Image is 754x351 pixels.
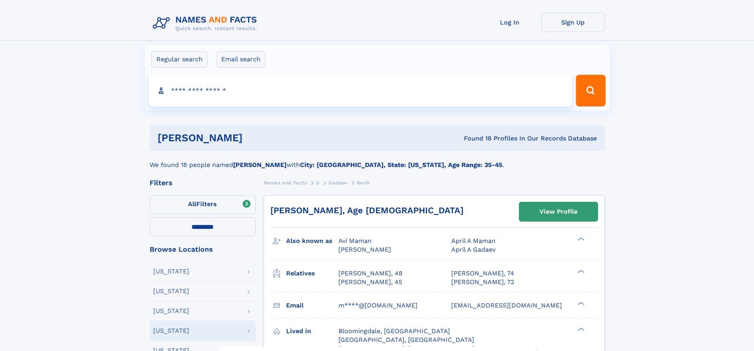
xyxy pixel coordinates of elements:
[451,269,514,278] a: [PERSON_NAME], 74
[575,237,585,242] div: ❯
[233,161,287,169] b: [PERSON_NAME]
[451,246,496,253] span: April A Gadaev
[150,179,256,186] div: Filters
[451,278,514,286] a: [PERSON_NAME], 72
[151,51,208,68] label: Regular search
[451,302,562,309] span: [EMAIL_ADDRESS][DOMAIN_NAME]
[153,268,189,275] div: [US_STATE]
[150,195,256,214] label: Filters
[316,180,320,186] span: G
[270,205,463,215] a: [PERSON_NAME], Age [DEMOGRAPHIC_DATA]
[338,237,372,245] span: Avi Maman
[264,178,307,188] a: Names and Facts
[575,269,585,274] div: ❯
[575,301,585,306] div: ❯
[338,336,474,343] span: [GEOGRAPHIC_DATA], [GEOGRAPHIC_DATA]
[188,200,196,208] span: All
[451,237,496,245] span: April A Maman
[338,278,402,286] a: [PERSON_NAME], 45
[300,161,502,169] b: City: [GEOGRAPHIC_DATA], State: [US_STATE], Age Range: 35-45
[286,299,338,312] h3: Email
[478,13,541,32] a: Log In
[149,75,573,106] input: search input
[329,178,348,188] a: Gadaev
[316,178,320,188] a: G
[353,134,597,143] div: Found 18 Profiles In Our Records Database
[576,75,605,106] button: Search Button
[153,288,189,294] div: [US_STATE]
[150,151,605,170] div: We found 18 people named with .
[286,324,338,338] h3: Lived in
[216,51,266,68] label: Email search
[338,269,403,278] a: [PERSON_NAME], 48
[519,202,598,221] a: View Profile
[286,234,338,248] h3: Also known as
[158,133,353,143] h1: [PERSON_NAME]
[539,203,577,221] div: View Profile
[357,180,370,186] span: Nerik
[541,13,605,32] a: Sign Up
[153,328,189,334] div: [US_STATE]
[286,267,338,280] h3: Relatives
[150,13,264,34] img: Logo Names and Facts
[150,246,256,253] div: Browse Locations
[575,326,585,332] div: ❯
[329,180,348,186] span: Gadaev
[338,246,391,253] span: [PERSON_NAME]
[338,327,450,335] span: Bloomingdale, [GEOGRAPHIC_DATA]
[153,308,189,314] div: [US_STATE]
